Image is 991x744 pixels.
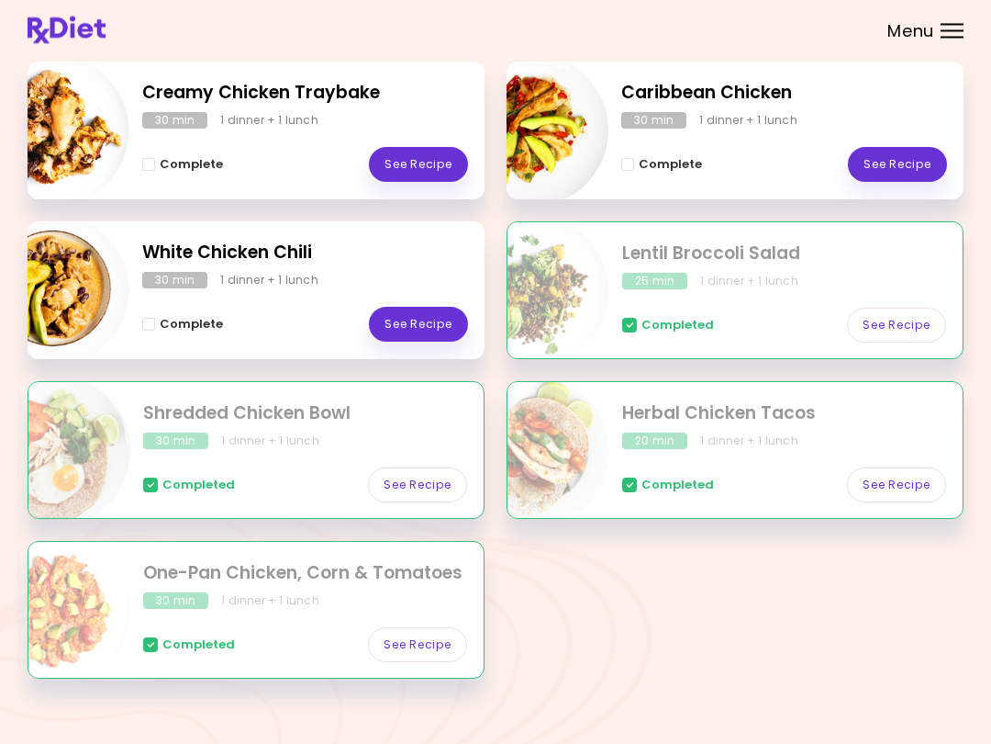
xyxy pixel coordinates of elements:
span: Complete [160,318,223,333]
div: 1 dinner + 1 lunch [700,274,798,290]
button: Complete - Caribbean Chicken [621,154,702,176]
div: 30 min [143,434,208,450]
div: 1 dinner + 1 lunch [220,273,318,289]
h2: Lentil Broccoli Salad [622,242,946,268]
div: 1 dinner + 1 lunch [221,434,319,450]
h2: One-Pan Chicken, Corn & Tomatoes [143,561,467,588]
span: Completed [162,479,235,493]
a: See Recipe - White Chicken Chili [369,308,468,343]
img: Info - Herbal Chicken Tacos [457,376,609,528]
span: Completed [641,319,714,333]
div: 25 min [622,274,687,290]
div: 30 min [143,593,208,610]
a: See Recipe - Herbal Chicken Tacos [847,468,946,503]
div: 1 dinner + 1 lunch [221,593,319,610]
span: Complete [639,158,702,173]
h2: Caribbean Chicken [621,81,947,107]
h2: White Chicken Chili [142,241,468,267]
h2: Shredded Chicken Bowl [143,401,467,428]
div: 30 min [142,113,207,130]
div: 30 min [621,113,686,130]
button: Complete - White Chicken Chili [142,314,223,336]
img: RxDiet [28,17,106,44]
a: See Recipe - Caribbean Chicken [848,148,947,183]
button: Complete - Creamy Chicken Traybake [142,154,223,176]
div: 20 min [622,434,687,450]
h2: Herbal Chicken Tacos [622,401,946,428]
div: 30 min [142,273,207,289]
span: Completed [162,638,235,653]
a: See Recipe - Shredded Chicken Bowl [368,468,467,503]
a: See Recipe - Creamy Chicken Traybake [369,148,468,183]
div: 1 dinner + 1 lunch [699,113,797,130]
span: Completed [641,479,714,493]
span: Menu [887,23,934,39]
div: 1 dinner + 1 lunch [220,113,318,130]
img: Info - Caribbean Chicken [456,55,608,208]
img: Info - Lentil Broccoli Salad [457,216,609,368]
h2: Creamy Chicken Traybake [142,81,468,107]
span: Complete [160,158,223,173]
a: See Recipe - One-Pan Chicken, Corn & Tomatoes [368,628,467,663]
div: 1 dinner + 1 lunch [700,434,798,450]
a: See Recipe - Lentil Broccoli Salad [847,309,946,344]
